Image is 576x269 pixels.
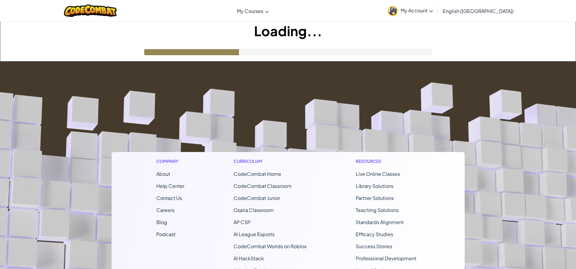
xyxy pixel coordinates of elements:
span: My Courses [237,8,263,14]
span: My Account [401,7,433,14]
a: Efficacy Studies [356,231,393,237]
a: AI HackStack [234,255,264,261]
h1: Loading... [0,21,576,40]
a: Library Solutions [356,183,393,189]
a: Teaching Solutions [356,207,399,213]
span: Contact Us [156,195,182,201]
a: Help Center [156,183,184,189]
h1: Curriculum [234,158,307,164]
a: My Account [385,1,436,20]
a: Careers [156,207,174,213]
span: CodeCombat Home [234,171,281,177]
a: Podcast [156,231,176,237]
img: avatar [388,6,398,16]
img: CodeCombat logo [64,5,117,17]
a: Professional Development [356,255,416,261]
a: CodeCombat Classroom [234,183,292,189]
a: CodeCombat Worlds on Roblox [234,243,307,249]
a: AP CSP [234,219,250,225]
a: Partner Solutions [356,195,394,201]
a: Standards Alignment [356,219,404,225]
a: My Courses [234,3,272,19]
h1: Company [156,158,184,164]
a: Live Online Classes [356,171,400,177]
span: English ([GEOGRAPHIC_DATA]) [443,8,514,14]
a: Success Stories [356,243,392,249]
a: Ozaria Classroom [234,207,274,213]
a: AI League Esports [234,231,275,237]
a: Blog [156,219,167,225]
h1: Resources [356,158,420,164]
a: About [156,171,170,177]
a: English ([GEOGRAPHIC_DATA]) [440,3,517,19]
a: CodeCombat Junior [234,195,280,201]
